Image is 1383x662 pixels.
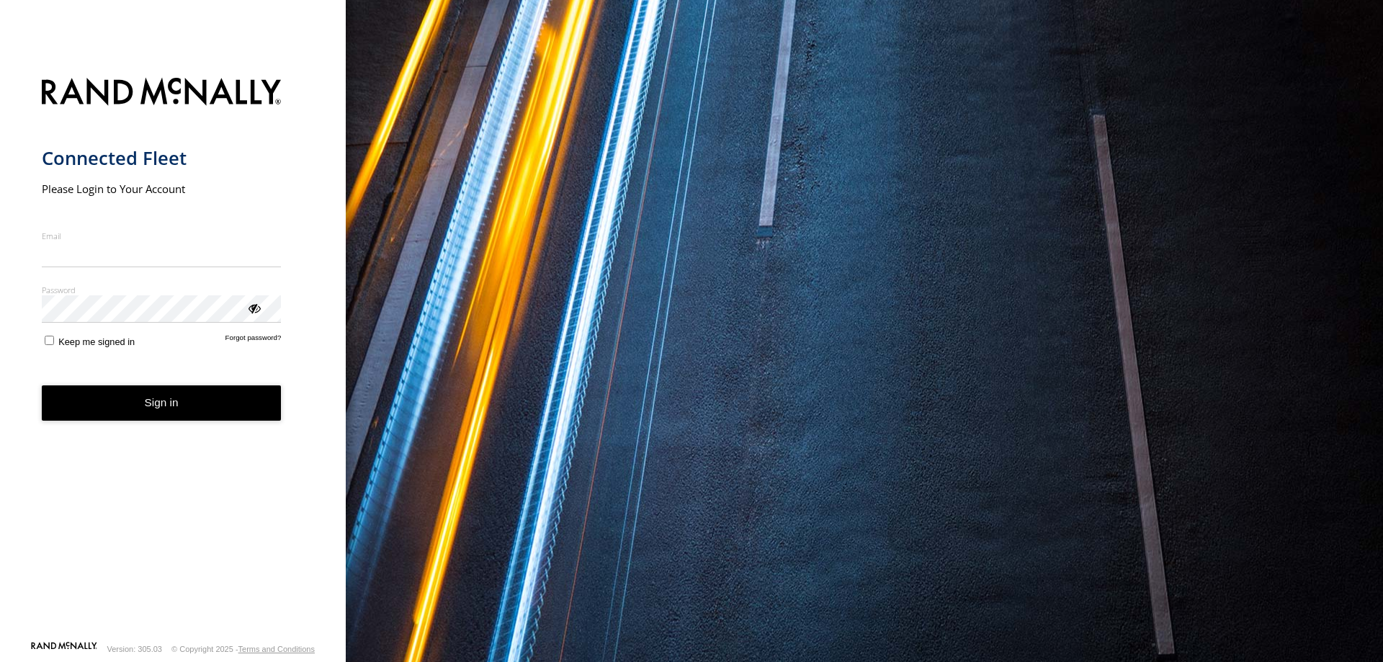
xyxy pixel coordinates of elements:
[238,645,315,653] a: Terms and Conditions
[246,300,261,315] div: ViewPassword
[45,336,54,345] input: Keep me signed in
[107,645,162,653] div: Version: 305.03
[42,69,305,640] form: main
[42,146,282,170] h1: Connected Fleet
[31,642,97,656] a: Visit our Website
[171,645,315,653] div: © Copyright 2025 -
[42,385,282,421] button: Sign in
[42,231,282,241] label: Email
[58,336,135,347] span: Keep me signed in
[225,334,282,347] a: Forgot password?
[42,75,282,112] img: Rand McNally
[42,285,282,295] label: Password
[42,182,282,196] h2: Please Login to Your Account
